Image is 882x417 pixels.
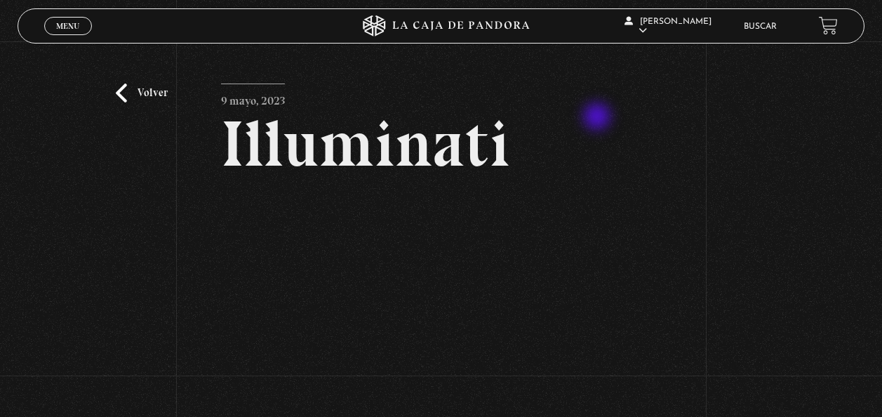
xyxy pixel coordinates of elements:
a: View your shopping cart [819,16,838,35]
span: Cerrar [52,34,85,44]
a: Buscar [744,22,777,31]
span: [PERSON_NAME] [624,18,711,35]
p: 9 mayo, 2023 [221,84,285,112]
h2: Illuminati [221,112,662,176]
span: Menu [56,22,79,30]
a: Volver [116,84,168,102]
